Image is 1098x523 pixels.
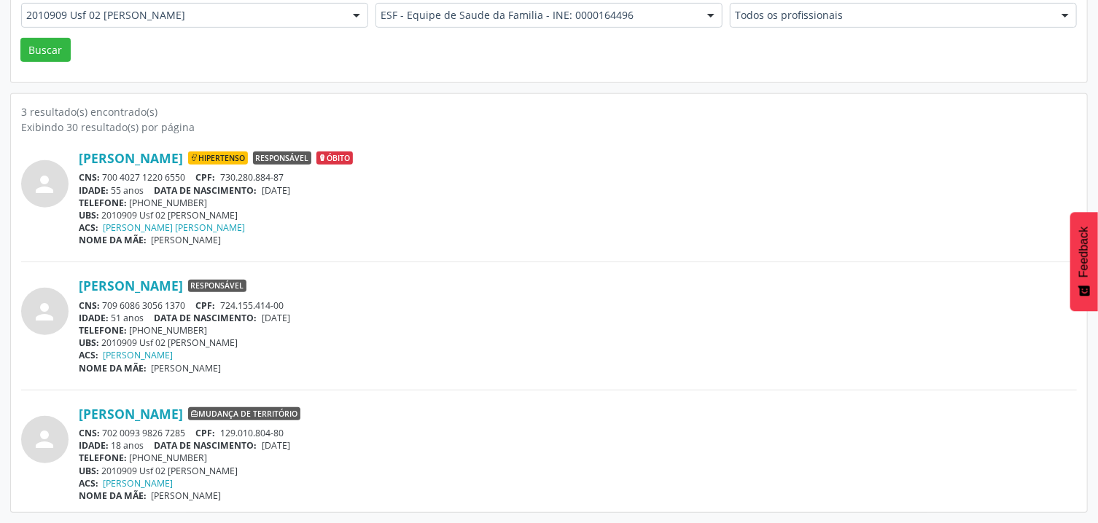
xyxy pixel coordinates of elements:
[262,184,290,197] span: [DATE]
[79,406,183,422] a: [PERSON_NAME]
[79,278,183,294] a: [PERSON_NAME]
[79,312,1077,324] div: 51 anos
[79,465,99,477] span: UBS:
[155,439,257,452] span: DATA DE NASCIMENTO:
[32,299,58,325] i: person
[79,171,1077,184] div: 700 4027 1220 6550
[79,427,1077,439] div: 702 0093 9826 7285
[79,150,183,166] a: [PERSON_NAME]
[79,184,109,197] span: IDADE:
[155,184,257,197] span: DATA DE NASCIMENTO:
[79,234,147,246] span: NOME DA MÃE:
[79,312,109,324] span: IDADE:
[79,452,127,464] span: TELEFONE:
[79,439,1077,452] div: 18 anos
[79,184,1077,197] div: 55 anos
[735,8,1047,23] span: Todos os profissionais
[381,8,693,23] span: ESF - Equipe de Saude da Familia - INE: 0000164496
[79,337,99,349] span: UBS:
[32,171,58,197] i: person
[20,38,71,63] button: Buscar
[79,337,1077,349] div: 2010909 Usf 02 [PERSON_NAME]
[79,362,147,374] span: NOME DA MÃE:
[220,427,284,439] span: 129.010.804-80
[188,152,248,165] span: Hipertenso
[79,197,1077,209] div: [PHONE_NUMBER]
[152,234,222,246] span: [PERSON_NAME]
[79,465,1077,477] div: 2010909 Usf 02 [PERSON_NAME]
[79,324,1077,337] div: [PHONE_NUMBER]
[79,299,1077,312] div: 709 6086 3056 1370
[79,324,127,337] span: TELEFONE:
[79,221,98,234] span: ACS:
[104,349,174,361] a: [PERSON_NAME]
[79,477,98,489] span: ACS:
[188,280,246,293] span: Responsável
[188,407,300,420] span: Mudança de território
[79,299,100,312] span: CNS:
[155,312,257,324] span: DATA DE NASCIMENTO:
[79,171,100,184] span: CNS:
[32,426,58,452] i: person
[21,104,1077,119] div: 3 resultado(s) encontrado(s)
[196,427,216,439] span: CPF:
[79,209,99,221] span: UBS:
[1070,212,1098,311] button: Feedback - Mostrar pesquisa
[1078,227,1091,278] span: Feedback
[316,152,353,165] span: Óbito
[26,8,338,23] span: 2010909 Usf 02 [PERSON_NAME]
[79,197,127,209] span: TELEFONE:
[79,489,147,502] span: NOME DA MÃE:
[253,152,311,165] span: Responsável
[79,427,100,439] span: CNS:
[79,452,1077,464] div: [PHONE_NUMBER]
[220,171,284,184] span: 730.280.884-87
[79,209,1077,221] div: 2010909 Usf 02 [PERSON_NAME]
[196,171,216,184] span: CPF:
[152,489,222,502] span: [PERSON_NAME]
[79,439,109,452] span: IDADE:
[152,362,222,374] span: [PERSON_NAME]
[21,119,1077,135] div: Exibindo 30 resultado(s) por página
[262,312,290,324] span: [DATE]
[262,439,290,452] span: [DATE]
[79,349,98,361] span: ACS:
[196,299,216,312] span: CPF:
[220,299,284,312] span: 724.155.414-00
[104,221,246,234] a: [PERSON_NAME] [PERSON_NAME]
[104,477,174,489] a: [PERSON_NAME]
